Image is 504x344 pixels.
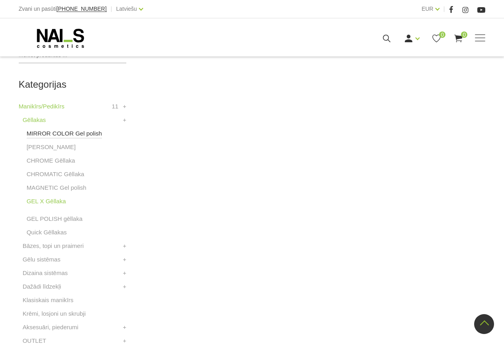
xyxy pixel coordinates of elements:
span: 0 [461,31,467,38]
a: [PERSON_NAME] [27,142,76,152]
span: | [111,4,112,14]
a: 0 [431,33,441,43]
a: Manikīrs/Pedikīrs [19,102,65,111]
a: + [123,102,126,111]
a: Latviešu [116,4,137,14]
a: MIRROR COLOR Gel polish [27,129,102,138]
h2: Kategorijas [19,79,126,90]
a: Dizaina sistēmas [23,268,68,278]
span: 11 [112,102,118,111]
a: CHROMATIC Gēllaka [27,169,84,179]
a: Gēlu sistēmas [23,255,61,264]
a: + [123,115,126,125]
a: Dažādi līdzekļi [23,282,61,291]
a: Bāzes, topi un praimeri [23,241,84,251]
a: GEL POLISH gēllaka [27,214,82,224]
a: 0 [453,33,463,43]
span: | [443,4,445,14]
a: GEL X Gēllaka [27,197,66,206]
span: 0 [439,31,445,38]
a: Aksesuāri, piederumi [23,322,78,332]
a: EUR [422,4,433,14]
a: Krēmi, losjoni un skrubji [23,309,86,318]
a: + [123,282,126,291]
a: [PHONE_NUMBER] [57,6,107,12]
a: Quick Gēllakas [27,228,67,237]
a: + [123,255,126,264]
div: Zvani un pasūti [19,4,107,14]
a: + [123,268,126,278]
a: + [123,241,126,251]
a: + [123,322,126,332]
a: Gēllakas [23,115,46,125]
a: CHROME Gēllaka [27,156,75,165]
a: MAGNETIC Gel polish [27,183,86,193]
a: Klasiskais manikīrs [23,295,74,305]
